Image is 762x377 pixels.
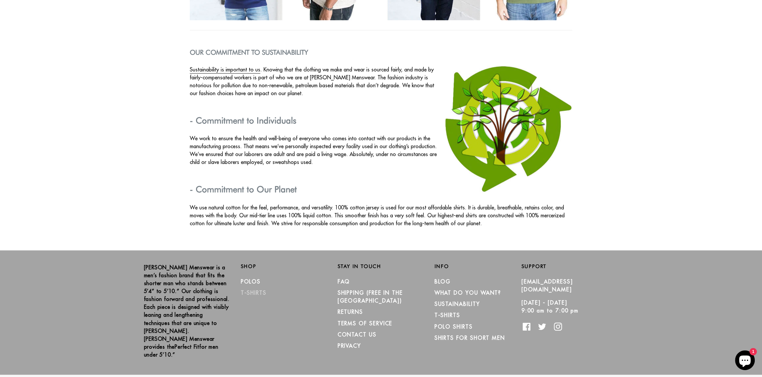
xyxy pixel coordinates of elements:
a: T-Shirts [241,289,267,296]
p: [DATE] - [DATE] 9:00 am to 7:00 pm [522,299,608,314]
a: PRIVACY [338,342,361,349]
a: [EMAIL_ADDRESS][DOMAIN_NAME] [522,278,573,293]
a: Polo Shirts [435,323,473,330]
a: FAQ [338,278,350,285]
a: TERMS OF SERVICE [338,320,393,326]
h2: Support [522,263,618,269]
a: SHIPPING (Free in the [GEOGRAPHIC_DATA]) [338,289,403,304]
p: We work to ensure the health and well-being of everyone who comes into contact with our products ... [190,134,573,166]
h2: Shop [241,263,328,269]
p: We use natural cotton for the feel, performance, and versatility. 100% cotton jersey is used for ... [190,203,573,227]
a: RETURNS [338,309,363,315]
a: Polos [241,278,261,285]
h2: Stay in Touch [338,263,425,269]
a: What Do You Want? [435,289,501,296]
a: Shirts for Short Men [435,334,505,341]
img: Sustainable t-shirts for short fat guys [442,66,572,192]
strong: Perfect Fit [175,343,199,350]
a: Blog [435,278,451,285]
h3: - Commitment to Individuals [190,115,573,125]
a: T-Shirts [435,312,460,318]
h3: - Commitment to Our Planet [190,184,573,194]
p: . Knowing that the clothing we make and wear is sourced fairly, and made by fairly-compensated wo... [190,66,573,97]
inbox-online-store-chat: Shopify online store chat [733,350,757,372]
h2: Our Commitment to Sustainability [190,48,573,56]
a: Sustainability [435,301,480,307]
h2: Info [435,263,522,269]
a: CONTACT US [338,331,377,337]
p: [PERSON_NAME] Menswear is a men’s fashion brand that fits the shorter man who stands between 5’4”... [144,263,231,358]
a: Sustainability is important to us [190,66,260,73]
